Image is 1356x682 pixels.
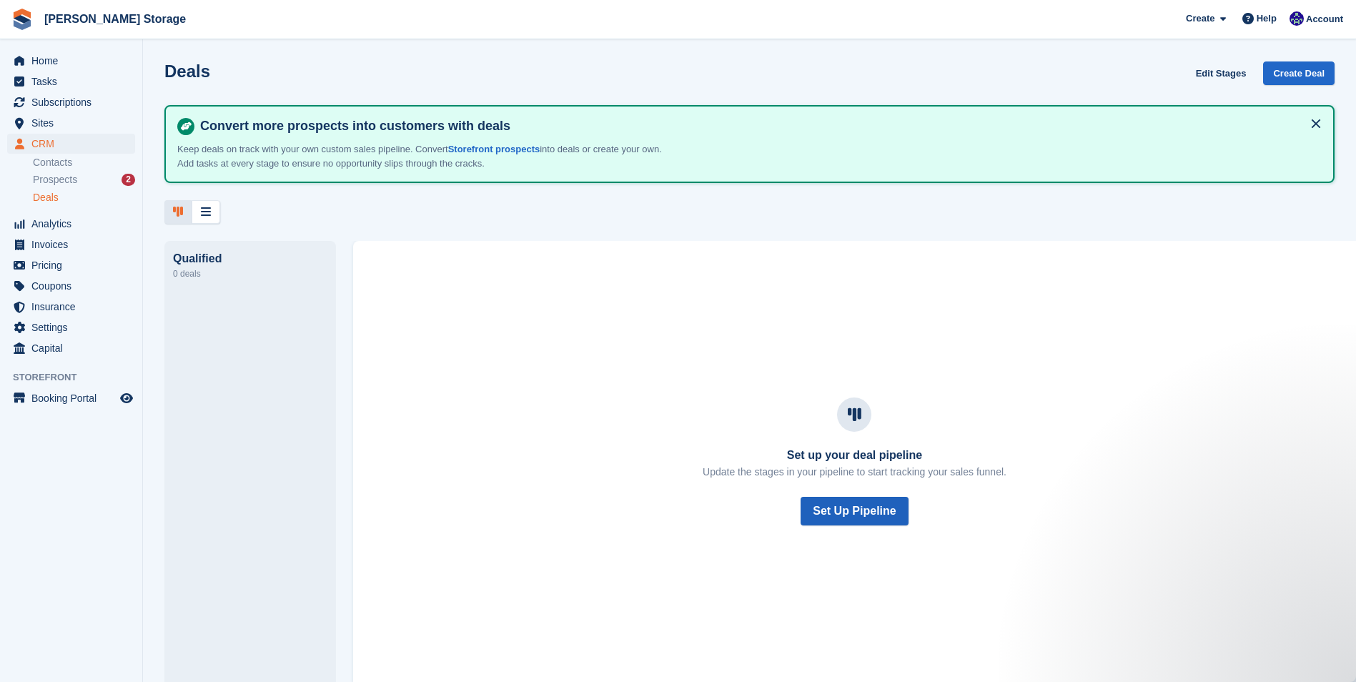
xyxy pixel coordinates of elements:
span: Pricing [31,255,117,275]
img: stora-icon-8386f47178a22dfd0bd8f6a31ec36ba5ce8667c1dd55bd0f319d3a0aa187defe.svg [11,9,33,30]
a: menu [7,297,135,317]
a: menu [7,276,135,296]
a: menu [7,338,135,358]
a: Deals [33,190,135,205]
span: Storefront [13,370,142,385]
a: menu [7,234,135,254]
a: Prospects 2 [33,172,135,187]
a: menu [7,113,135,133]
h4: Convert more prospects into customers with deals [194,118,1322,134]
span: Help [1257,11,1277,26]
span: CRM [31,134,117,154]
span: Booking Portal [31,388,117,408]
span: Invoices [31,234,117,254]
h1: Deals [164,61,210,81]
a: menu [7,317,135,337]
a: Preview store [118,390,135,407]
p: Keep deals on track with your own custom sales pipeline. Convert into deals or create your own. A... [177,142,678,170]
div: Qualified [173,252,327,265]
button: Set Up Pipeline [801,497,908,525]
span: Tasks [31,71,117,92]
h3: Set up your deal pipeline [703,449,1006,462]
a: menu [7,134,135,154]
img: Ross Watt [1290,11,1304,26]
a: Storefront prospects [448,144,540,154]
span: Settings [31,317,117,337]
a: menu [7,214,135,234]
a: menu [7,71,135,92]
p: Update the stages in your pipeline to start tracking your sales funnel. [703,465,1006,480]
a: [PERSON_NAME] Storage [39,7,192,31]
span: Capital [31,338,117,358]
span: Account [1306,12,1343,26]
span: Coupons [31,276,117,296]
div: 2 [122,174,135,186]
a: menu [7,388,135,408]
a: Create Deal [1263,61,1335,85]
span: Insurance [31,297,117,317]
a: menu [7,92,135,112]
a: Edit Stages [1190,61,1252,85]
div: 0 deals [173,265,327,282]
span: Sites [31,113,117,133]
a: menu [7,51,135,71]
span: Analytics [31,214,117,234]
span: Deals [33,191,59,204]
span: Create [1186,11,1214,26]
a: menu [7,255,135,275]
span: Home [31,51,117,71]
span: Prospects [33,173,77,187]
span: Subscriptions [31,92,117,112]
a: Contacts [33,156,135,169]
